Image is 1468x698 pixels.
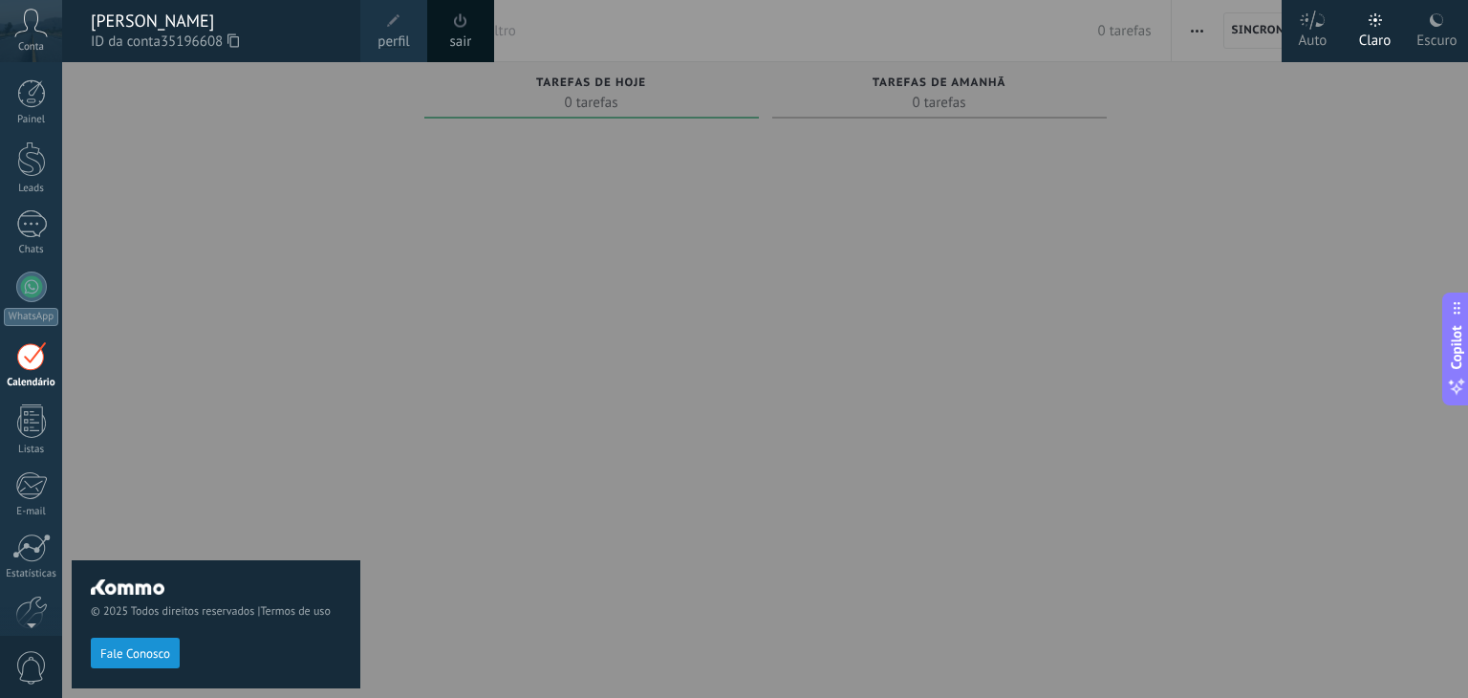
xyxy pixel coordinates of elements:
[4,183,59,195] div: Leads
[91,604,341,619] span: © 2025 Todos direitos reservados |
[378,32,409,53] span: perfil
[4,114,59,126] div: Painel
[91,11,341,32] div: [PERSON_NAME]
[1299,12,1328,62] div: Auto
[1447,326,1466,370] span: Copilot
[4,377,59,389] div: Calendário
[161,32,239,53] span: 35196608
[4,244,59,256] div: Chats
[100,647,170,661] span: Fale Conosco
[1416,12,1457,62] div: Escuro
[91,638,180,668] button: Fale Conosco
[450,32,472,53] a: sair
[4,506,59,518] div: E-mail
[260,604,330,619] a: Termos de uso
[4,444,59,456] div: Listas
[1359,12,1392,62] div: Claro
[91,32,341,53] span: ID da conta
[4,308,58,326] div: WhatsApp
[4,568,59,580] div: Estatísticas
[91,645,180,660] a: Fale Conosco
[18,41,44,54] span: Conta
